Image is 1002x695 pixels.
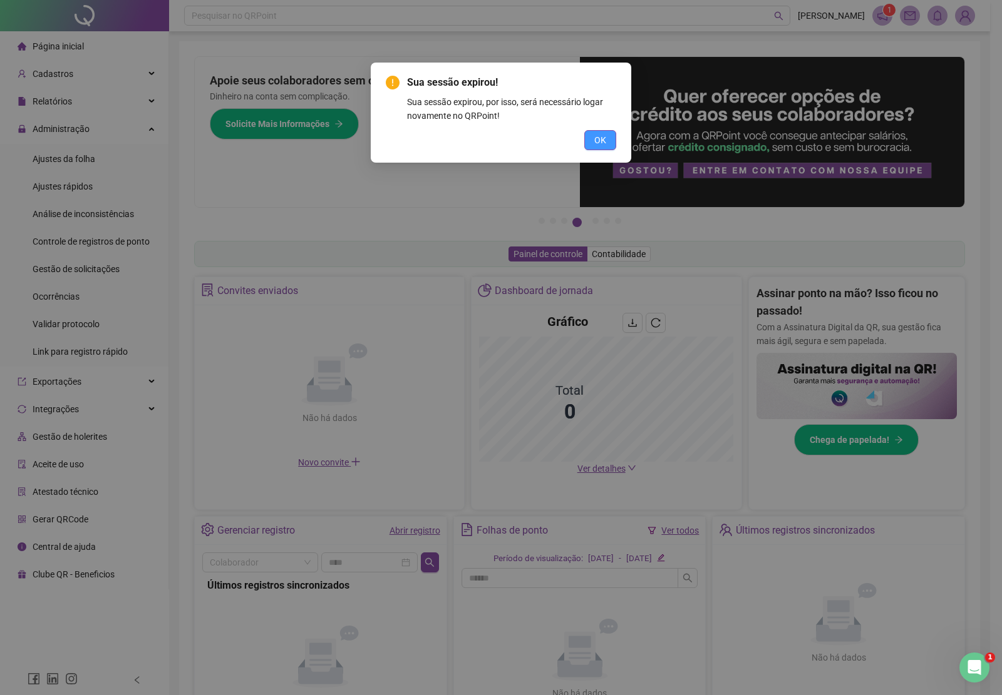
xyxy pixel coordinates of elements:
[584,130,616,150] button: OK
[959,652,989,682] iframe: Intercom live chat
[985,652,995,662] span: 1
[407,76,498,88] span: Sua sessão expirou!
[386,76,400,89] span: exclamation-circle
[407,95,616,123] div: Sua sessão expirou, por isso, será necessário logar novamente no QRPoint!
[594,133,606,147] span: OK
